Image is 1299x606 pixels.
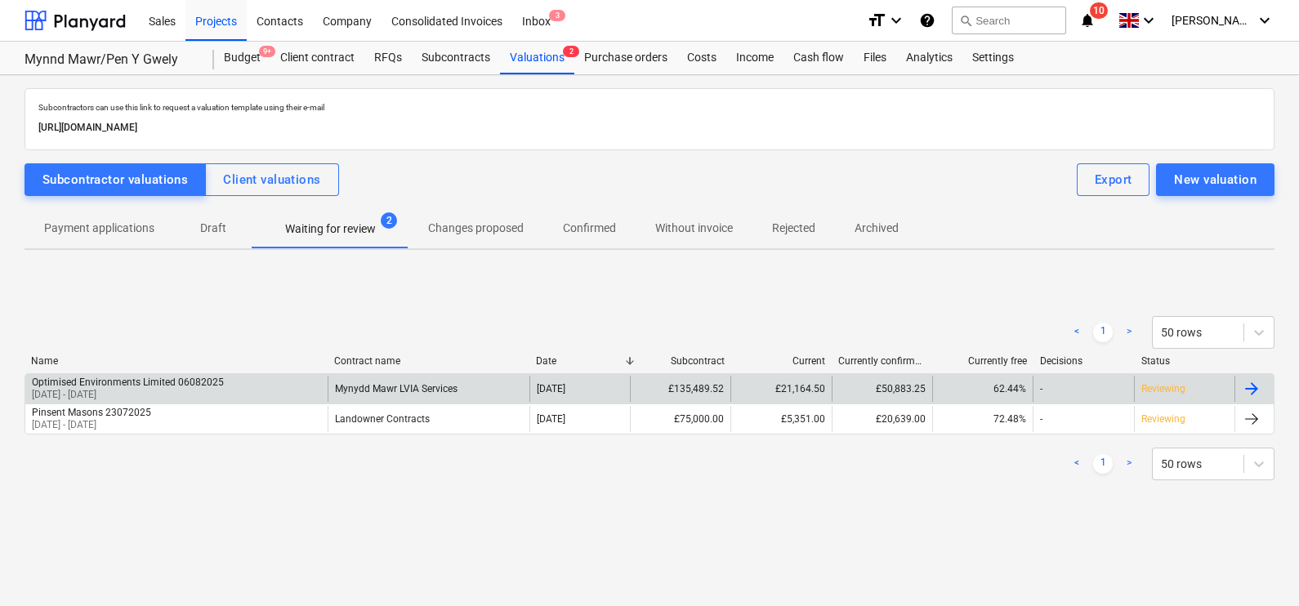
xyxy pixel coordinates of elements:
div: £20,639.00 [832,406,932,432]
div: Export [1095,169,1132,190]
p: Rejected [772,220,815,237]
button: New valuation [1156,163,1274,196]
div: £75,000.00 [630,406,730,432]
p: Subcontractors can use this link to request a valuation template using their e-mail [38,102,1261,113]
span: 3 [549,10,565,21]
span: search [959,14,972,27]
a: Subcontracts [412,42,500,74]
div: Pinsent Masons 23072025 [32,407,151,418]
div: Budget [214,42,270,74]
a: Costs [677,42,726,74]
button: Export [1077,163,1150,196]
a: Files [854,42,896,74]
span: [PERSON_NAME] [1172,14,1253,27]
div: Mynnd Mawr/Pen Y Gwely [25,51,194,69]
p: Waiting for review [285,221,376,238]
div: Decisions [1040,355,1128,367]
div: Valuations [500,42,574,74]
div: Mynydd Mawr LVIA Services [335,383,458,394]
a: Income [726,42,783,74]
a: Previous page [1067,323,1087,342]
a: RFQs [364,42,412,74]
iframe: Chat Widget [1217,528,1299,606]
div: £5,351.00 [730,406,831,432]
a: Settings [962,42,1024,74]
p: [DATE] - [DATE] [32,388,224,402]
span: 2 [381,212,397,229]
div: Contract name [334,355,523,367]
div: Landowner Contracts [335,413,430,425]
div: £50,883.25 [832,376,932,402]
a: Valuations2 [500,42,574,74]
button: Subcontractor valuations [25,163,206,196]
a: Purchase orders [574,42,677,74]
div: New valuation [1174,169,1257,190]
span: 9+ [259,46,275,57]
i: notifications [1079,11,1096,30]
p: Draft [194,220,233,237]
div: £135,489.52 [630,376,730,402]
div: Optimised Environments Limited 06082025 [32,377,224,388]
i: format_size [867,11,886,30]
div: Client valuations [223,169,320,190]
a: Previous page [1067,454,1087,474]
i: keyboard_arrow_down [886,11,906,30]
a: Analytics [896,42,962,74]
a: Page 1 is your current page [1093,454,1113,474]
a: Page 1 is your current page [1093,323,1113,342]
div: Subcontractor valuations [42,169,188,190]
i: keyboard_arrow_down [1255,11,1274,30]
div: Date [536,355,624,367]
a: Next page [1119,454,1139,474]
p: Confirmed [563,220,616,237]
div: [DATE] [537,413,565,425]
p: Payment applications [44,220,154,237]
button: Client valuations [205,163,338,196]
p: [URL][DOMAIN_NAME] [38,119,1261,136]
div: Subcontract [636,355,725,367]
a: Budget9+ [214,42,270,74]
div: £21,164.50 [730,376,831,402]
a: Cash flow [783,42,854,74]
p: Changes proposed [428,220,524,237]
a: Client contract [270,42,364,74]
i: keyboard_arrow_down [1139,11,1158,30]
p: Without invoice [655,220,733,237]
div: - [1040,383,1042,394]
div: Currently confirmed total [838,355,926,367]
span: 10 [1090,2,1108,19]
span: 62.44% [993,383,1026,394]
p: [DATE] - [DATE] [32,418,151,432]
button: Search [952,7,1066,34]
div: Currently free [940,355,1028,367]
div: Status [1141,355,1230,367]
i: Knowledge base [919,11,935,30]
p: Reviewing [1141,412,1185,426]
div: - [1040,413,1042,425]
div: Name [31,355,321,367]
div: [DATE] [537,383,565,394]
p: Reviewing [1141,382,1185,396]
p: Archived [855,220,899,237]
span: 72.48% [993,413,1026,425]
a: Next page [1119,323,1139,342]
span: 2 [563,46,579,57]
div: Current [738,355,826,367]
